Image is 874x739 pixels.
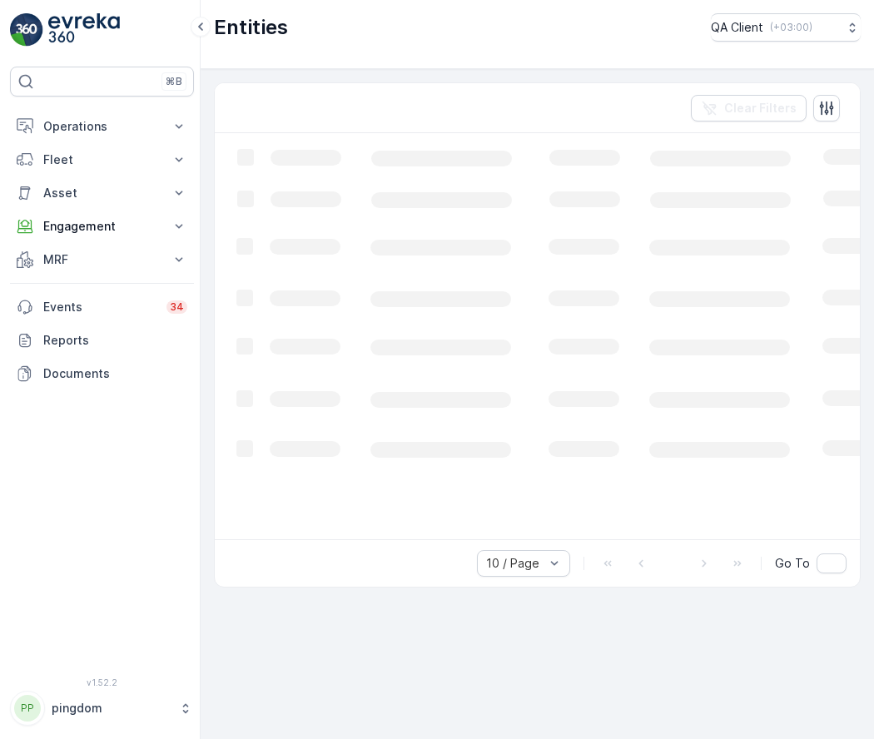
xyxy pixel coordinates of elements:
[711,19,763,36] p: QA Client
[14,695,41,722] div: PP
[43,332,187,349] p: Reports
[43,151,161,168] p: Fleet
[166,75,182,88] p: ⌘B
[10,176,194,210] button: Asset
[10,110,194,143] button: Operations
[10,290,194,324] a: Events34
[10,143,194,176] button: Fleet
[10,324,194,357] a: Reports
[10,13,43,47] img: logo
[10,691,194,726] button: PPpingdom
[10,210,194,243] button: Engagement
[724,100,797,117] p: Clear Filters
[43,299,156,315] p: Events
[770,21,812,34] p: ( +03:00 )
[52,700,171,717] p: pingdom
[43,118,161,135] p: Operations
[43,185,161,201] p: Asset
[10,243,194,276] button: MRF
[711,13,861,42] button: QA Client(+03:00)
[10,357,194,390] a: Documents
[43,218,161,235] p: Engagement
[170,300,184,314] p: 34
[43,365,187,382] p: Documents
[775,555,810,572] span: Go To
[214,14,288,41] p: Entities
[691,95,807,122] button: Clear Filters
[48,13,120,47] img: logo_light-DOdMpM7g.png
[43,251,161,268] p: MRF
[10,677,194,687] span: v 1.52.2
